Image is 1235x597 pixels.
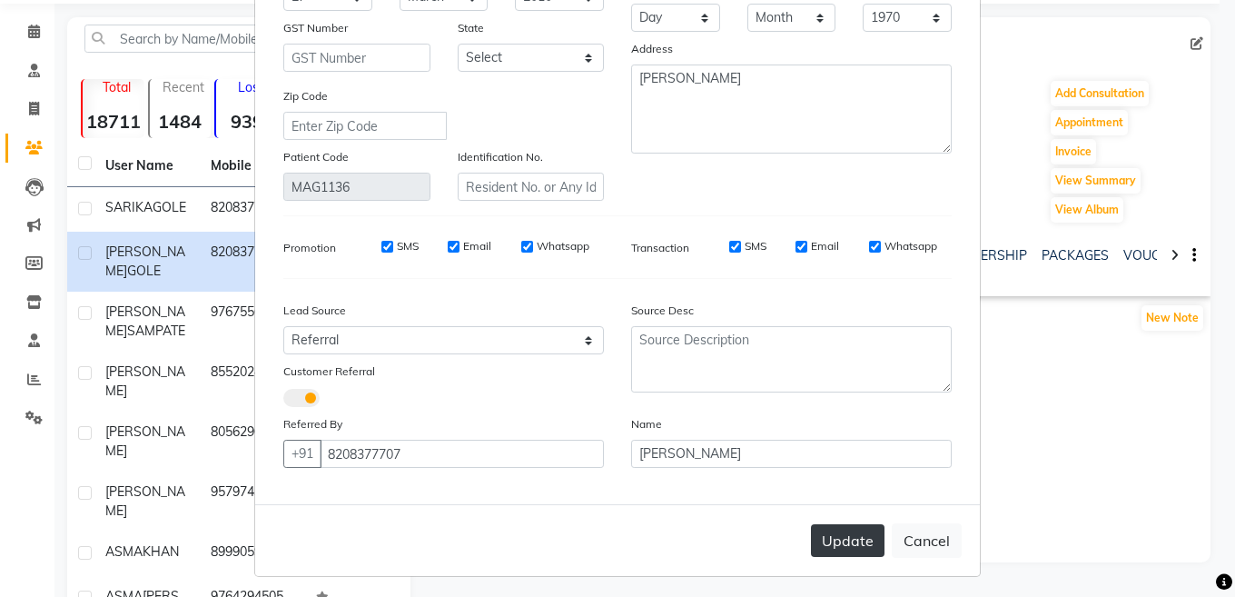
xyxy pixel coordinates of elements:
label: Address [631,41,673,57]
label: Whatsapp [884,238,937,254]
input: Enter Zip Code [283,112,447,140]
input: GST Number [283,44,430,72]
label: Transaction [631,240,689,256]
label: Customer Referral [283,363,375,380]
button: Cancel [892,523,962,558]
input: Resident No. or Any Id [458,173,605,201]
input: Search by Name/Mobile/Email/Code [320,440,604,468]
label: Name [631,416,662,433]
label: SMS [397,238,419,254]
label: GST Number [283,20,348,36]
label: Email [811,238,839,254]
label: Identification No. [458,149,543,165]
label: SMS [745,238,766,254]
label: Zip Code [283,88,328,104]
input: Patient Code [283,173,430,201]
button: Update [811,524,884,557]
label: Lead Source [283,303,346,319]
button: +91 [283,440,321,468]
label: State [458,20,484,36]
label: Source Desc [631,303,694,319]
label: Promotion [283,240,336,256]
label: Whatsapp [537,238,589,254]
label: [PERSON_NAME] [631,440,952,468]
label: Patient Code [283,149,349,165]
label: Referred By [283,416,342,433]
label: Email [463,238,491,254]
